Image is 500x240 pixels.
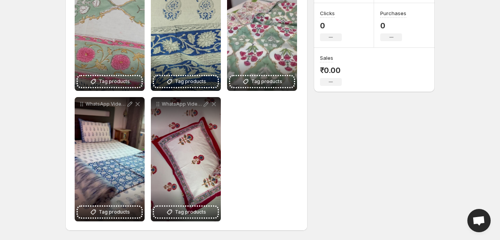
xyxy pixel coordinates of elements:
[99,208,130,216] span: Tag products
[320,66,342,75] p: ₹0.00
[78,207,142,217] button: Tag products
[251,78,282,85] span: Tag products
[175,78,206,85] span: Tag products
[75,97,145,221] div: WhatsApp Video [DATE] at 162138Tag products
[175,208,206,216] span: Tag products
[230,76,294,87] button: Tag products
[320,54,333,62] h3: Sales
[151,97,221,221] div: WhatsApp Video [DATE] at 162228Tag products
[154,207,218,217] button: Tag products
[467,209,491,232] div: Open chat
[320,21,342,30] p: 0
[162,101,202,107] p: WhatsApp Video [DATE] at 162228
[78,76,142,87] button: Tag products
[86,101,126,107] p: WhatsApp Video [DATE] at 162138
[99,78,130,85] span: Tag products
[380,21,406,30] p: 0
[380,9,406,17] h3: Purchases
[154,76,218,87] button: Tag products
[320,9,335,17] h3: Clicks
